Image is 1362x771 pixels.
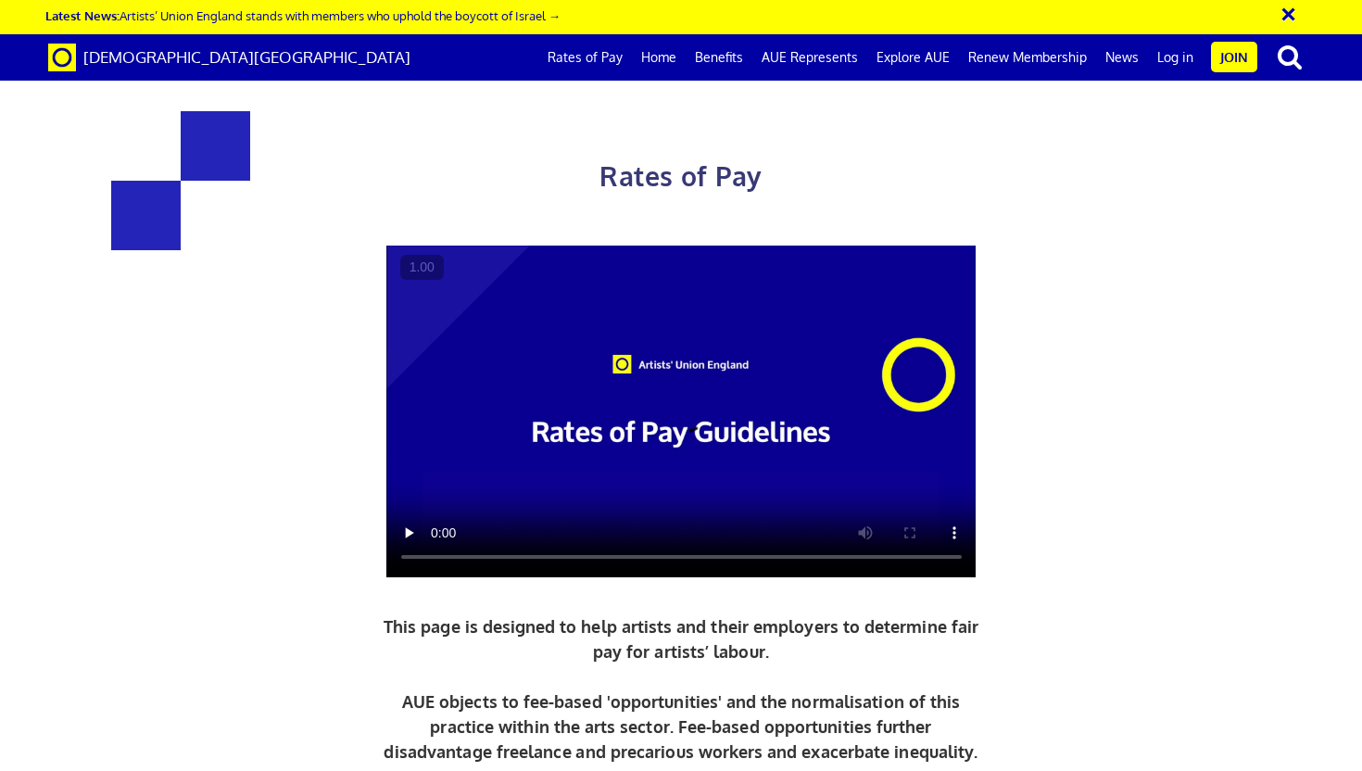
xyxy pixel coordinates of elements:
a: Home [632,34,686,81]
a: Explore AUE [867,34,959,81]
p: This page is designed to help artists and their employers to determine fair pay for artists’ labo... [379,614,984,765]
span: [DEMOGRAPHIC_DATA][GEOGRAPHIC_DATA] [83,47,410,67]
a: News [1096,34,1148,81]
a: Renew Membership [959,34,1096,81]
a: AUE Represents [752,34,867,81]
a: Rates of Pay [538,34,632,81]
a: Log in [1148,34,1203,81]
a: Join [1211,42,1257,72]
span: Rates of Pay [599,159,762,193]
strong: Latest News: [45,7,120,23]
button: search [1261,37,1318,76]
a: Latest News:Artists’ Union England stands with members who uphold the boycott of Israel → [45,7,561,23]
a: Benefits [686,34,752,81]
a: Brand [DEMOGRAPHIC_DATA][GEOGRAPHIC_DATA] [34,34,424,81]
